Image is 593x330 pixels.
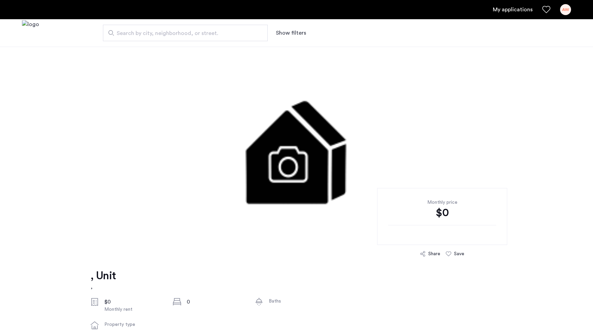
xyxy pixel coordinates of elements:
input: Apartment Search [103,25,268,41]
button: Show or hide filters [276,29,306,37]
div: $0 [104,298,162,306]
a: Favorites [542,5,550,14]
img: logo [22,20,39,46]
div: $0 [388,206,496,220]
h2: , [91,283,116,291]
div: Baths [269,298,326,305]
div: 0 [187,298,244,306]
a: Cazamio logo [22,20,39,46]
img: 2.gif [107,47,486,252]
a: , Unit, [91,269,116,291]
h1: , Unit [91,269,116,283]
div: Save [454,250,464,257]
div: Monthly price [388,199,496,206]
a: My application [493,5,533,14]
div: Share [428,250,440,257]
div: Monthly rent [104,306,162,313]
div: Property type [104,321,162,328]
div: AW [560,4,571,15]
span: Search by city, neighborhood, or street. [117,29,248,37]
